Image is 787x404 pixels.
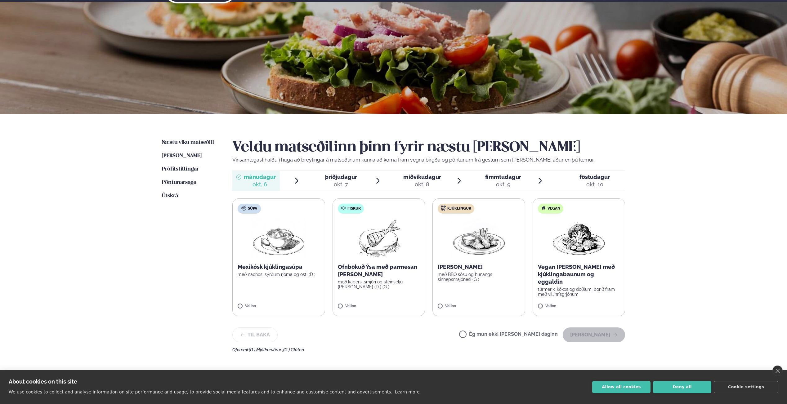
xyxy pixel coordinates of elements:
[251,219,306,258] img: Soup.png
[579,174,610,180] span: föstudagur
[351,219,406,258] img: Fish.png
[244,174,276,180] span: mánudagur
[338,279,420,289] p: með kapers, smjöri og steinselju [PERSON_NAME] (D ) (G )
[347,206,361,211] span: Fiskur
[338,263,420,278] p: Ofnbökuð Ýsa með parmesan [PERSON_NAME]
[162,140,214,145] span: Næstu viku matseðill
[447,206,471,211] span: Kjúklingur
[9,378,77,385] strong: About cookies on this site
[232,347,625,352] div: Ofnæmi:
[403,174,441,180] span: miðvikudagur
[538,287,620,297] p: túrmerik, kókos og döðlum, borið fram með villihrísgrjónum
[772,366,783,376] a: close
[438,272,520,282] p: með BBQ sósu og hunangs sinnepsmajónesi (G )
[714,381,778,393] button: Cookie settings
[162,166,199,172] span: Prófílstillingar
[162,152,202,160] a: [PERSON_NAME]
[548,206,560,211] span: Vegan
[238,272,320,277] p: með nachos, sýrðum rjóma og osti (D )
[238,263,320,271] p: Mexíkósk kjúklingasúpa
[538,263,620,286] p: Vegan [PERSON_NAME] með kjúklingabaunum og eggaldin
[485,174,521,180] span: fimmtudagur
[579,181,610,188] div: okt. 10
[653,381,711,393] button: Deny all
[438,263,520,271] p: [PERSON_NAME]
[232,156,625,164] p: Vinsamlegast hafðu í huga að breytingar á matseðlinum kunna að koma fram vegna birgða og pöntunum...
[451,219,506,258] img: Chicken-wings-legs.png
[541,206,546,211] img: Vegan.svg
[403,181,441,188] div: okt. 8
[241,206,246,211] img: soup.svg
[563,327,625,342] button: [PERSON_NAME]
[162,180,196,185] span: Pöntunarsaga
[283,347,304,352] span: (G ) Glúten
[162,179,196,186] a: Pöntunarsaga
[162,139,214,146] a: Næstu viku matseðill
[162,153,202,158] span: [PERSON_NAME]
[592,381,651,393] button: Allow all cookies
[325,174,357,180] span: þriðjudagur
[162,192,178,200] a: Útskrá
[441,206,446,211] img: chicken.svg
[244,181,276,188] div: okt. 6
[485,181,521,188] div: okt. 9
[248,206,257,211] span: Súpa
[9,389,392,394] p: We use cookies to collect and analyse information on site performance and usage, to provide socia...
[232,139,625,156] h2: Veldu matseðilinn þinn fyrir næstu [PERSON_NAME]
[249,347,283,352] span: (D ) Mjólkurvörur ,
[232,327,278,342] button: Til baka
[341,206,346,211] img: fish.svg
[552,219,606,258] img: Vegan.png
[395,389,420,394] a: Learn more
[162,166,199,173] a: Prófílstillingar
[325,181,357,188] div: okt. 7
[162,193,178,198] span: Útskrá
